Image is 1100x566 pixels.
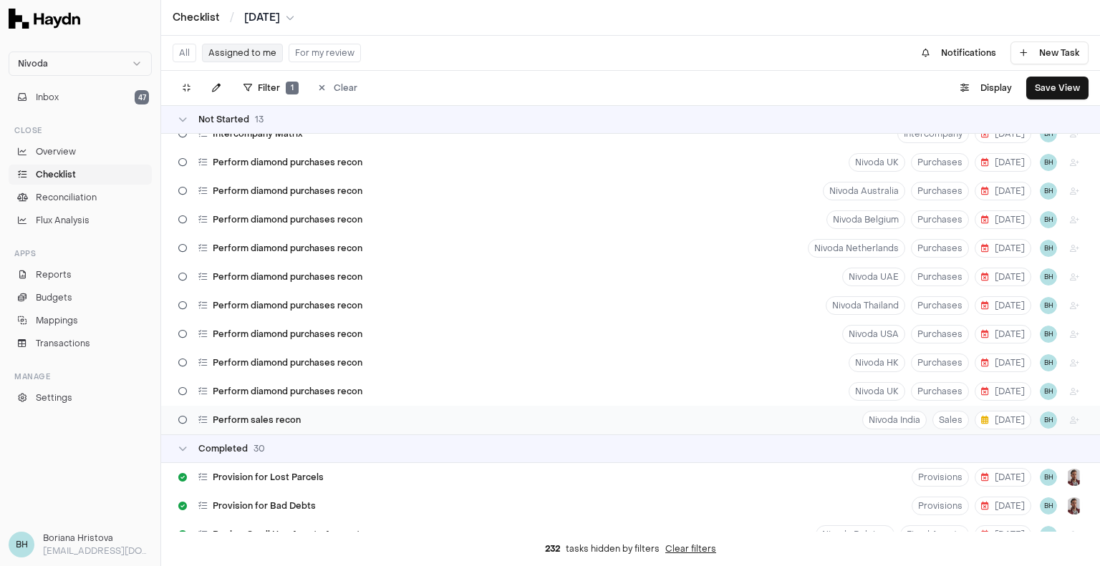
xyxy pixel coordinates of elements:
[1040,268,1057,286] button: BH
[975,353,1031,372] button: [DATE]
[1066,469,1083,486] img: JP Smit
[975,153,1031,172] button: [DATE]
[213,386,362,397] span: Perform diamond purchases recon
[9,333,152,353] a: Transactions
[255,114,264,125] span: 13
[911,382,969,401] button: Purchases
[18,58,48,69] span: Nivoda
[912,468,969,487] button: Provisions
[981,472,1025,483] span: [DATE]
[213,157,362,168] span: Perform diamond purchases recon
[900,525,969,544] button: Fixed Assets
[161,532,1100,566] div: tasks hidden by filters
[816,525,894,544] button: Nivoda Belgium
[36,268,72,281] span: Reports
[9,242,152,265] div: Apps
[9,388,152,408] a: Settings
[43,545,152,557] p: [EMAIL_ADDRESS][DOMAIN_NAME]
[1040,469,1057,486] span: BH
[1040,182,1057,200] button: BH
[213,472,324,483] span: Provision for Lost Parcels
[36,168,76,181] span: Checklist
[975,525,1031,544] button: [DATE]
[213,529,360,540] span: Review Small Use Assets Account
[244,11,294,25] button: [DATE]
[9,265,152,285] a: Reports
[213,500,316,512] span: Provision for Bad Debts
[911,296,969,315] button: Purchases
[213,328,362,340] span: Perform diamond purchases recon
[1040,497,1057,514] button: BH
[1026,77,1089,99] button: Save View
[213,128,303,140] span: Intercompany Matrix
[826,210,905,229] button: Nivoda Belgium
[897,125,969,143] button: Intercompany
[244,11,280,25] span: [DATE]
[981,157,1025,168] span: [DATE]
[9,52,152,76] button: Nivoda
[981,328,1025,340] span: [DATE]
[1010,42,1089,64] button: New Task
[911,153,969,172] button: Purchases
[9,311,152,331] a: Mappings
[198,443,248,454] span: Completed
[310,77,366,99] button: Clear
[286,82,299,94] span: 1
[36,145,76,158] span: Overview
[1040,411,1057,429] button: BH
[932,411,969,429] button: Sales
[1040,125,1057,142] button: BH
[36,391,72,404] span: Settings
[9,210,152,230] a: Flux Analysis
[975,210,1031,229] button: [DATE]
[808,239,905,258] button: Nivoda Netherlands
[258,82,280,94] span: Filter
[975,268,1031,286] button: [DATE]
[975,125,1031,143] button: [DATE]
[1040,383,1057,400] span: BH
[213,300,362,311] span: Perform diamond purchases recon
[213,357,362,369] span: Perform diamond purchases recon
[975,468,1031,487] button: [DATE]
[9,142,152,162] a: Overview
[981,414,1025,426] span: [DATE]
[9,9,80,29] img: Haydn Logo
[981,300,1025,311] span: [DATE]
[9,165,152,185] a: Checklist
[1040,326,1057,343] button: BH
[981,243,1025,254] span: [DATE]
[842,268,905,286] button: Nivoda UAE
[213,243,362,254] span: Perform diamond purchases recon
[9,87,152,107] button: Inbox47
[911,325,969,343] button: Purchases
[849,382,905,401] button: Nivoda UK
[213,271,362,283] span: Perform diamond purchases recon
[849,353,905,372] button: Nivoda HK
[842,325,905,343] button: Nivoda USA
[911,182,969,200] button: Purchases
[912,497,969,515] button: Provisions
[1040,354,1057,371] button: BH
[1040,154,1057,171] button: BH
[173,11,220,25] a: Checklist
[911,210,969,229] button: Purchases
[913,42,1005,64] button: Notifications
[9,365,152,388] div: Manage
[36,314,78,327] span: Mappings
[1066,497,1083,514] img: JP Smit
[1040,526,1057,543] button: BH
[823,182,905,200] button: Nivoda Australia
[1040,297,1057,314] button: BH
[289,44,361,62] button: For my review
[975,382,1031,401] button: [DATE]
[665,543,716,555] button: Clear filters
[981,386,1025,397] span: [DATE]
